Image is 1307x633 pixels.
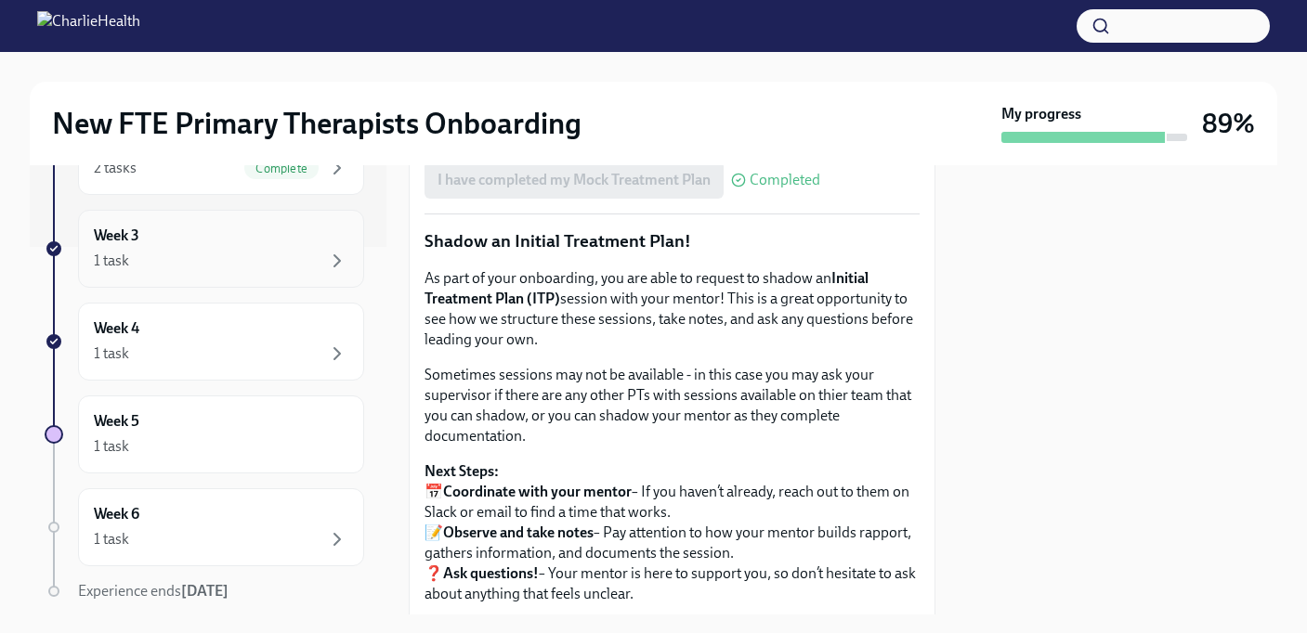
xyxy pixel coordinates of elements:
p: Shadow an Initial Treatment Plan! [425,229,920,253]
div: 2 tasks [94,158,137,178]
h6: Week 6 [94,504,139,524]
p: As part of your onboarding, you are able to request to shadow an session with your mentor! This i... [425,268,920,350]
p: Sometimes sessions may not be available - in this case you may ask your supervisor if there are a... [425,365,920,446]
img: CharlieHealth [37,11,140,41]
strong: Next Steps: [425,462,499,480]
a: Week 51 task [45,395,364,473]
strong: Ask questions! [443,564,539,582]
strong: Coordinate with your mentor [443,483,632,500]
h6: Week 5 [94,411,139,432]
strong: Initial Treatment Plan (ITP) [425,269,869,307]
a: Week 41 task [45,303,364,381]
strong: [DATE] [181,582,229,600]
div: 1 task [94,251,129,271]
strong: My progress [1001,104,1081,124]
div: 1 task [94,529,129,549]
span: Completed [750,173,820,187]
a: Week 61 task [45,488,364,566]
h2: New FTE Primary Therapists Onboarding [52,105,582,142]
div: 1 task [94,436,129,457]
h6: Week 4 [94,318,139,339]
h3: 89% [1202,107,1255,140]
h6: Week 3 [94,226,139,246]
span: Experience ends [78,582,229,600]
p: 📅 – If you haven’t already, reach out to them on Slack or email to find a time that works. 📝 – Pa... [425,461,920,604]
span: Complete [244,161,319,175]
div: 1 task [94,343,129,364]
a: Week 31 task [45,210,364,288]
strong: Observe and take notes [443,523,594,541]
